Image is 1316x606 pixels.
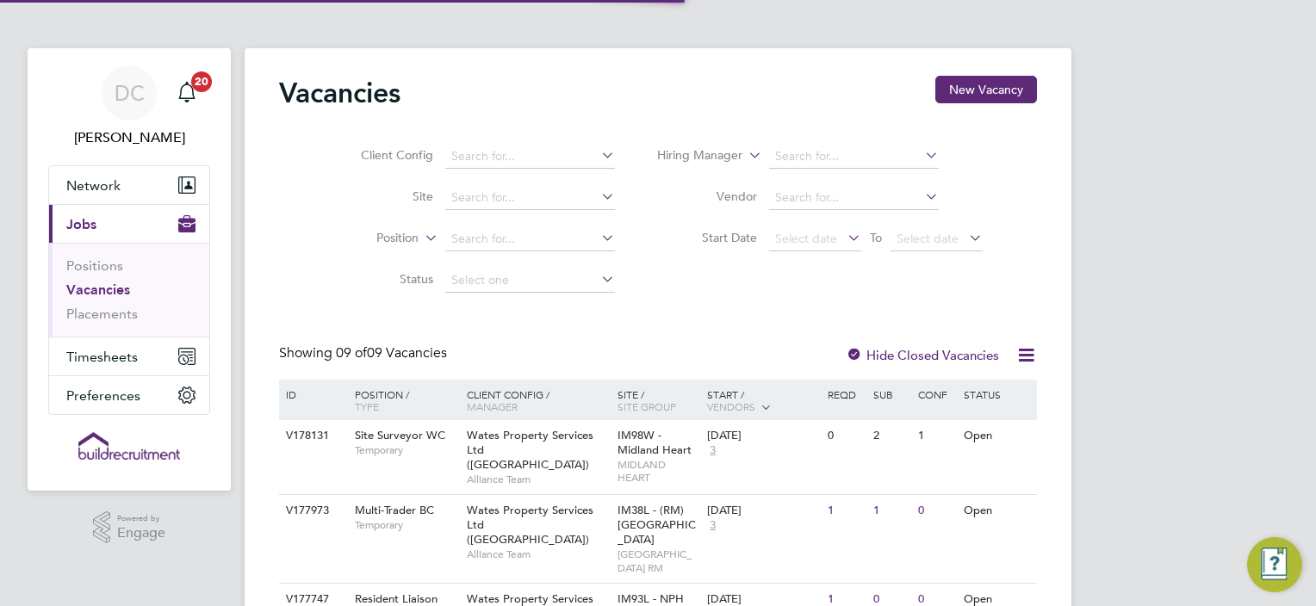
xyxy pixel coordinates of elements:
a: DC[PERSON_NAME] [48,65,210,148]
div: Showing [279,344,450,362]
div: 2 [869,420,914,452]
div: Open [959,420,1034,452]
div: [DATE] [707,504,819,518]
button: Timesheets [49,337,209,375]
button: Network [49,166,209,204]
div: ID [282,380,342,409]
span: Network [66,177,121,194]
span: Alliance Team [467,547,609,561]
div: Position / [342,380,462,421]
nav: Main navigation [28,48,231,491]
a: Go to home page [48,432,210,460]
span: Site Group [618,399,676,413]
a: Powered byEngage [93,511,166,544]
button: Engage Resource Center [1247,537,1302,592]
a: Positions [66,257,123,274]
div: Start / [703,380,823,423]
input: Search for... [769,145,939,169]
label: Site [334,189,433,204]
label: Vendor [658,189,757,204]
span: Jobs [66,216,96,232]
div: 1 [914,420,959,452]
span: MIDLAND HEART [618,458,699,485]
button: Jobs [49,205,209,243]
input: Search for... [445,186,615,210]
span: [GEOGRAPHIC_DATA] RM [618,547,699,574]
div: 1 [823,495,868,527]
div: Site / [613,380,704,421]
span: Engage [117,526,165,541]
img: buildrec-logo-retina.png [78,432,180,460]
span: 3 [707,518,718,533]
span: IM93L - NPH [618,591,684,606]
div: Sub [869,380,914,409]
label: Client Config [334,147,433,163]
span: IM98W - Midland Heart [618,428,692,457]
button: New Vacancy [935,76,1037,103]
div: Status [959,380,1034,409]
div: 1 [869,495,914,527]
a: 20 [170,65,204,121]
div: Jobs [49,243,209,337]
span: 20 [191,71,212,92]
label: Start Date [658,230,757,245]
span: Dan Cardus [48,127,210,148]
span: Preferences [66,387,140,404]
h2: Vacancies [279,76,400,110]
input: Search for... [445,145,615,169]
span: Site Surveyor WC [355,428,445,442]
label: Hide Closed Vacancies [846,347,999,363]
span: Timesheets [66,349,138,365]
input: Select one [445,269,615,293]
span: Alliance Team [467,473,609,486]
div: Conf [914,380,959,409]
span: Type [355,399,379,413]
span: To [865,226,887,249]
span: Wates Property Services Ltd ([GEOGRAPHIC_DATA]) [467,503,593,547]
div: V177973 [282,495,342,527]
span: 3 [707,443,718,458]
span: 09 of [336,344,367,362]
span: Wates Property Services Ltd ([GEOGRAPHIC_DATA]) [467,428,593,472]
div: [DATE] [707,429,819,443]
div: Client Config / [462,380,613,421]
div: Reqd [823,380,868,409]
div: 0 [914,495,959,527]
span: Select date [897,231,959,246]
a: Vacancies [66,281,130,298]
label: Hiring Manager [643,147,742,164]
div: 0 [823,420,868,452]
div: V178131 [282,420,342,452]
span: Select date [775,231,837,246]
span: Manager [467,399,518,413]
span: Multi-Trader BC [355,503,434,517]
span: Temporary [355,518,458,532]
span: 09 Vacancies [336,344,447,362]
input: Search for... [769,186,939,210]
a: Placements [66,306,138,322]
input: Search for... [445,227,615,251]
span: Vendors [707,399,755,413]
span: DC [115,82,145,104]
div: Open [959,495,1034,527]
label: Position [320,230,419,247]
button: Preferences [49,376,209,414]
span: Temporary [355,443,458,457]
span: IM38L - (RM) [GEOGRAPHIC_DATA] [618,503,696,547]
label: Status [334,271,433,287]
span: Powered by [117,511,165,526]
